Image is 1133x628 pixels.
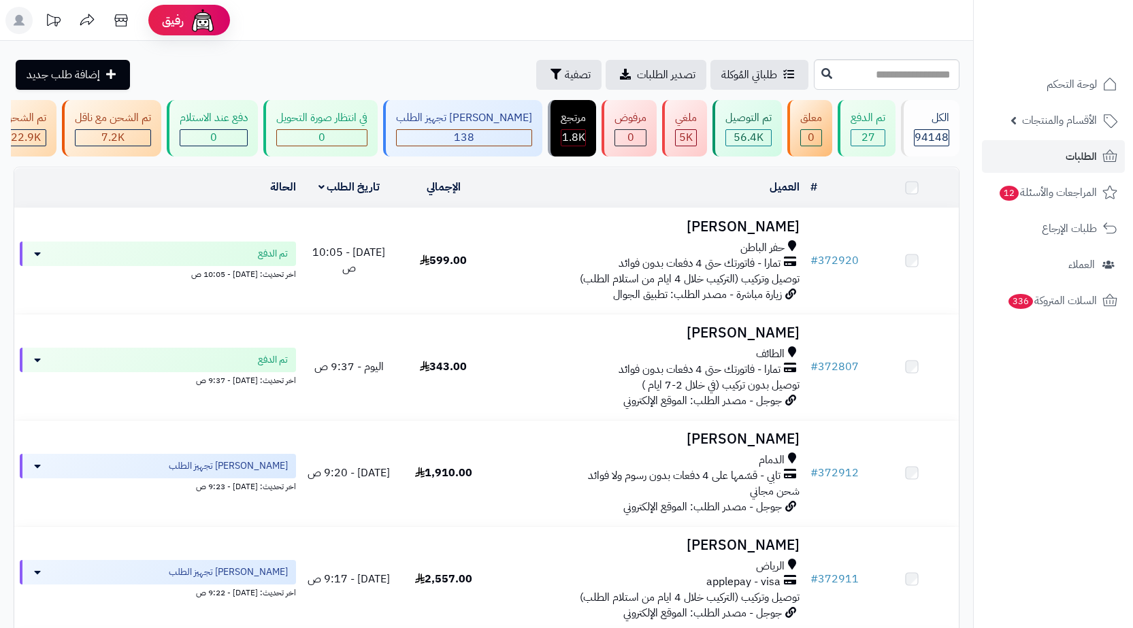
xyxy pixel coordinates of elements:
a: تم التوصيل 56.4K [710,100,785,156]
div: 0 [277,130,367,146]
span: 27 [861,129,875,146]
div: ملغي [675,110,697,126]
span: طلباتي المُوكلة [721,67,777,83]
span: الدمام [759,452,785,468]
span: [DATE] - 9:17 ص [308,571,390,587]
span: [DATE] - 9:20 ص [308,465,390,481]
h3: [PERSON_NAME] [496,325,800,341]
a: مرتجع 1.8K [545,100,599,156]
a: تصدير الطلبات [606,60,706,90]
div: 22903 [5,130,46,146]
a: لوحة التحكم [982,68,1125,101]
span: applepay - visa [706,574,781,590]
span: الأقسام والمنتجات [1022,111,1097,130]
span: حفر الباطن [740,240,785,256]
a: دفع عند الاستلام 0 [164,100,261,156]
span: تم الدفع [258,247,288,261]
span: 0 [318,129,325,146]
a: طلبات الإرجاع [982,212,1125,245]
h3: [PERSON_NAME] [496,538,800,553]
a: الطلبات [982,140,1125,173]
span: رفيق [162,12,184,29]
span: 1,910.00 [415,465,472,481]
div: اخر تحديث: [DATE] - 9:23 ص [20,478,296,493]
span: تم الدفع [258,353,288,367]
span: تمارا - فاتورتك حتى 4 دفعات بدون فوائد [619,362,781,378]
div: الكل [914,110,949,126]
div: 1804 [561,130,585,146]
span: 1.8K [562,129,585,146]
h3: [PERSON_NAME] [496,219,800,235]
span: السلات المتروكة [1007,291,1097,310]
span: الرياض [756,559,785,574]
span: 0 [808,129,815,146]
span: # [810,359,818,375]
a: #372920 [810,252,859,269]
h3: [PERSON_NAME] [496,431,800,447]
span: 0 [627,129,634,146]
span: # [810,465,818,481]
a: العملاء [982,248,1125,281]
span: 138 [454,129,474,146]
div: اخر تحديث: [DATE] - 9:37 ص [20,372,296,386]
span: # [810,571,818,587]
span: 12 [1000,186,1019,201]
div: 138 [397,130,531,146]
div: دفع عند الاستلام [180,110,248,126]
a: #372911 [810,571,859,587]
span: توصيل بدون تركيب (في خلال 2-7 ايام ) [642,377,800,393]
a: تحديثات المنصة [36,7,70,37]
div: اخر تحديث: [DATE] - 10:05 ص [20,266,296,280]
span: تصفية [565,67,591,83]
span: 599.00 [420,252,467,269]
span: تابي - قسّمها على 4 دفعات بدون رسوم ولا فوائد [588,468,781,484]
a: ملغي 5K [659,100,710,156]
span: 336 [1008,294,1033,309]
span: 22.9K [11,129,41,146]
a: الكل94148 [898,100,962,156]
span: جوجل - مصدر الطلب: الموقع الإلكتروني [623,499,782,515]
div: 0 [180,130,247,146]
div: 0 [615,130,646,146]
div: [PERSON_NAME] تجهيز الطلب [396,110,532,126]
span: الطلبات [1066,147,1097,166]
div: 4954 [676,130,696,146]
span: إضافة طلب جديد [27,67,100,83]
span: زيارة مباشرة - مصدر الطلب: تطبيق الجوال [613,286,782,303]
div: 7223 [76,130,150,146]
div: تم الشحن مع ناقل [75,110,151,126]
span: 5K [679,129,693,146]
a: الإجمالي [427,179,461,195]
span: اليوم - 9:37 ص [314,359,384,375]
div: 56439 [726,130,771,146]
a: السلات المتروكة336 [982,284,1125,317]
span: الطائف [756,346,785,362]
div: تم الشحن [5,110,46,126]
span: 0 [210,129,217,146]
img: ai-face.png [189,7,216,34]
div: 27 [851,130,885,146]
a: #372912 [810,465,859,481]
span: تصدير الطلبات [637,67,695,83]
div: مرفوض [614,110,646,126]
span: جوجل - مصدر الطلب: الموقع الإلكتروني [623,393,782,409]
a: تاريخ الطلب [318,179,380,195]
a: المراجعات والأسئلة12 [982,176,1125,209]
div: تم التوصيل [725,110,772,126]
a: #372807 [810,359,859,375]
span: 7.2K [101,129,125,146]
button: تصفية [536,60,602,90]
span: 94148 [915,129,949,146]
span: جوجل - مصدر الطلب: الموقع الإلكتروني [623,605,782,621]
span: 343.00 [420,359,467,375]
span: العملاء [1068,255,1095,274]
a: معلق 0 [785,100,835,156]
div: في انتظار صورة التحويل [276,110,367,126]
span: طلبات الإرجاع [1042,219,1097,238]
span: # [810,252,818,269]
span: تمارا - فاتورتك حتى 4 دفعات بدون فوائد [619,256,781,271]
span: [DATE] - 10:05 ص [312,244,385,276]
a: طلباتي المُوكلة [710,60,808,90]
span: شحن مجاني [750,483,800,499]
a: في انتظار صورة التحويل 0 [261,100,380,156]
